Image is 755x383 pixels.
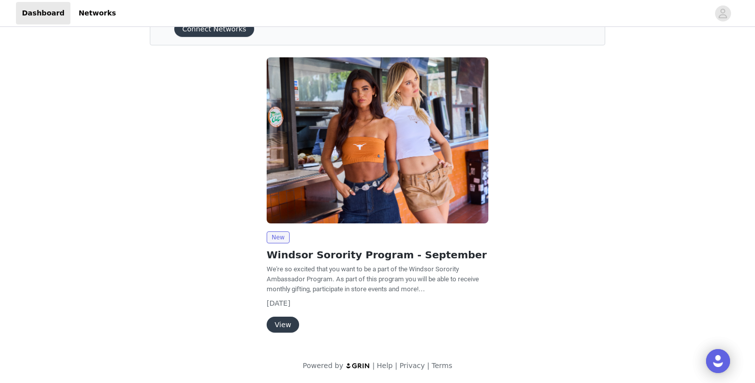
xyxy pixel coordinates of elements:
[267,265,479,293] span: We're so excited that you want to be a part of the Windsor Sorority Ambassador Program. As part o...
[267,317,299,333] button: View
[267,231,290,243] span: New
[395,362,397,370] span: |
[373,362,375,370] span: |
[267,321,299,329] a: View
[72,2,122,24] a: Networks
[346,363,371,369] img: logo
[431,362,452,370] a: Terms
[267,57,488,223] img: Windsor
[174,21,254,37] button: Connect Networks
[267,299,290,307] span: [DATE]
[267,247,488,262] h2: Windsor Sorority Program - September
[303,362,343,370] span: Powered by
[16,2,70,24] a: Dashboard
[399,362,425,370] a: Privacy
[706,349,730,373] div: Open Intercom Messenger
[377,362,393,370] a: Help
[718,5,728,21] div: avatar
[427,362,429,370] span: |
